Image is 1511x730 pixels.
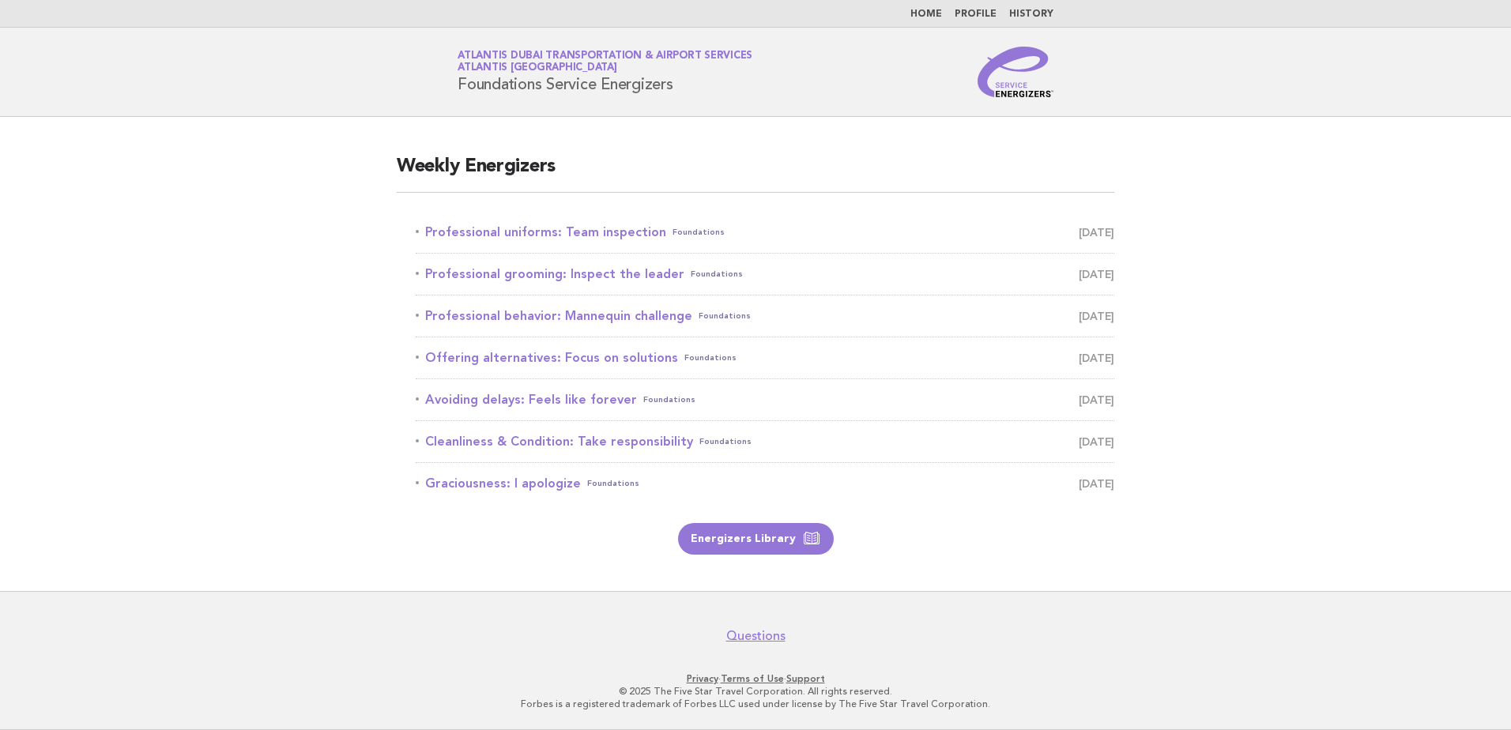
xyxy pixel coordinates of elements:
[272,685,1239,698] p: © 2025 The Five Star Travel Corporation. All rights reserved.
[699,431,752,453] span: Foundations
[978,47,1053,97] img: Service Energizers
[1079,472,1114,495] span: [DATE]
[458,51,752,73] a: Atlantis Dubai Transportation & Airport ServicesAtlantis [GEOGRAPHIC_DATA]
[416,263,1114,285] a: Professional grooming: Inspect the leaderFoundations [DATE]
[416,221,1114,243] a: Professional uniforms: Team inspectionFoundations [DATE]
[272,672,1239,685] p: · ·
[691,263,743,285] span: Foundations
[1079,305,1114,327] span: [DATE]
[1079,221,1114,243] span: [DATE]
[416,389,1114,411] a: Avoiding delays: Feels like foreverFoundations [DATE]
[1079,263,1114,285] span: [DATE]
[1009,9,1053,19] a: History
[955,9,997,19] a: Profile
[416,347,1114,369] a: Offering alternatives: Focus on solutionsFoundations [DATE]
[416,431,1114,453] a: Cleanliness & Condition: Take responsibilityFoundations [DATE]
[587,472,639,495] span: Foundations
[673,221,725,243] span: Foundations
[1079,347,1114,369] span: [DATE]
[643,389,695,411] span: Foundations
[786,673,825,684] a: Support
[416,472,1114,495] a: Graciousness: I apologizeFoundations [DATE]
[684,347,737,369] span: Foundations
[699,305,751,327] span: Foundations
[458,51,752,92] h1: Foundations Service Energizers
[678,523,834,555] a: Energizers Library
[272,698,1239,710] p: Forbes is a registered trademark of Forbes LLC used under license by The Five Star Travel Corpora...
[910,9,942,19] a: Home
[1079,431,1114,453] span: [DATE]
[416,305,1114,327] a: Professional behavior: Mannequin challengeFoundations [DATE]
[687,673,718,684] a: Privacy
[721,673,784,684] a: Terms of Use
[1079,389,1114,411] span: [DATE]
[458,63,617,73] span: Atlantis [GEOGRAPHIC_DATA]
[397,154,1114,193] h2: Weekly Energizers
[726,628,786,644] a: Questions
